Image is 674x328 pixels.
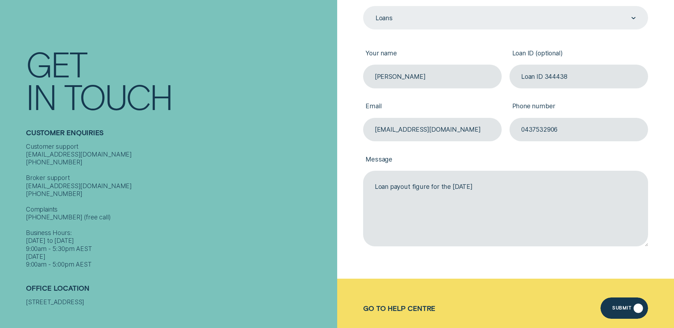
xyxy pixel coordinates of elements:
[26,47,87,80] div: Get
[363,171,648,246] textarea: Loan payout figure for the [DATE]
[509,96,648,118] label: Phone number
[26,47,333,113] h1: Get In Touch
[26,143,333,268] div: Customer support [EMAIL_ADDRESS][DOMAIN_NAME] [PHONE_NUMBER] Broker support [EMAIL_ADDRESS][DOMAI...
[363,96,502,118] label: Email
[600,297,648,319] button: Submit
[26,284,333,298] h2: Office Location
[509,43,648,65] label: Loan ID (optional)
[376,14,393,22] div: Loans
[26,129,333,143] h2: Customer Enquiries
[363,304,436,312] a: Go to Help Centre
[363,149,648,171] label: Message
[363,43,502,65] label: Your name
[26,298,333,306] div: [STREET_ADDRESS]
[64,80,172,113] div: Touch
[26,80,56,113] div: In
